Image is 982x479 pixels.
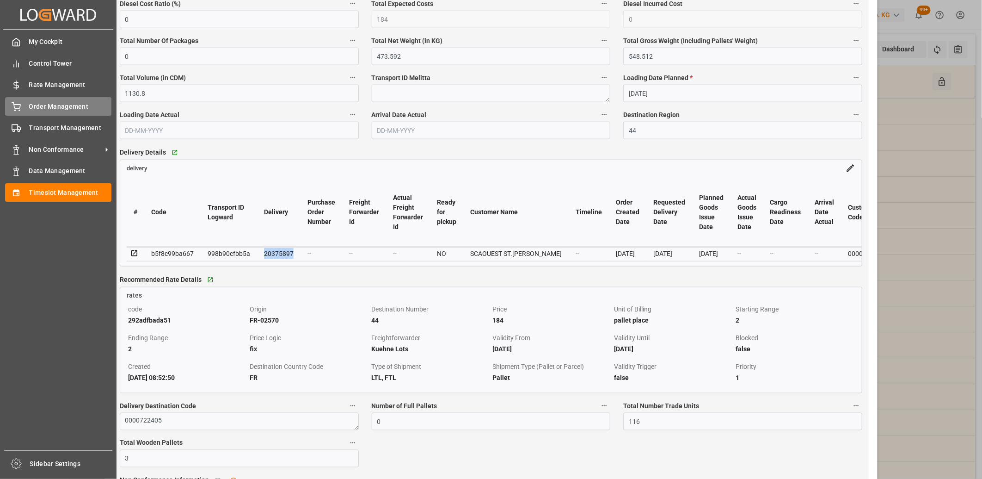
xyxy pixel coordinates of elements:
[29,102,112,112] span: Order Management
[120,122,359,139] input: DD-MM-YYYY
[736,315,854,326] div: 2
[5,54,111,72] a: Control Tower
[598,72,610,84] button: Transport ID Melitta
[250,372,368,383] div: FR
[128,315,246,326] div: 292adfbada51
[127,292,142,299] span: rates
[850,400,862,412] button: Total Number Trade Units
[493,332,611,343] div: Validity From
[371,343,490,355] div: Kuehne Lots
[128,304,246,315] div: code
[736,372,854,383] div: 1
[736,361,854,372] div: Priority
[576,248,602,259] div: --
[342,178,386,247] th: Freight Forwarder Id
[128,343,246,355] div: 2
[372,110,427,120] span: Arrival Date Actual
[5,162,111,180] a: Data Management
[623,73,693,83] span: Loading Date Planned
[120,413,359,430] textarea: 0000722405
[372,401,437,411] span: Number of Full Pallets
[120,275,202,285] span: Recommended Rate Details
[646,178,692,247] th: Requested Delivery Date
[301,178,342,247] th: Purchase Order Number
[347,437,359,449] button: Total Wooden Pallets
[598,35,610,47] button: Total Net Weight (in KG)
[463,178,569,247] th: Customer Name
[347,400,359,412] button: Delivery Destination Code
[371,304,490,315] div: Destination Number
[29,80,112,90] span: Rate Management
[770,248,801,259] div: --
[393,248,423,259] div: --
[848,248,885,259] div: 0000700271
[349,248,379,259] div: --
[371,332,490,343] div: Freightforwarder
[127,178,144,247] th: #
[250,304,368,315] div: Origin
[347,72,359,84] button: Total Volume (in CDM)
[737,248,756,259] div: --
[372,122,611,139] input: DD-MM-YYYY
[208,248,250,259] div: 998b90cfbb5a
[623,36,758,46] span: Total Gross Weight (Including Pallets' Weight)
[5,76,111,94] a: Rate Management
[736,332,854,343] div: Blocked
[598,400,610,412] button: Number of Full Pallets
[437,248,456,259] div: NO
[30,459,113,469] span: Sidebar Settings
[29,188,112,198] span: Timeslot Management
[372,73,431,83] span: Transport ID Melitta
[493,304,611,315] div: Price
[815,248,835,259] div: --
[850,35,862,47] button: Total Gross Weight (Including Pallets' Weight)
[614,361,732,372] div: Validity Trigger
[614,315,732,326] div: pallet place
[614,372,732,383] div: false
[623,401,699,411] span: Total Number Trade Units
[120,438,183,448] span: Total Wooden Pallets
[850,109,862,121] button: Destination Region
[307,248,335,259] div: --
[144,178,201,247] th: Code
[120,401,196,411] span: Delivery Destination Code
[29,145,102,155] span: Non Conformance
[151,248,194,259] div: b5f8c99ba667
[120,73,186,83] span: Total Volume (in CDM)
[5,119,111,137] a: Transport Management
[128,361,246,372] div: Created
[699,248,724,259] div: [DATE]
[372,36,443,46] span: Total Net Weight (in KG)
[614,304,732,315] div: Unit of Billing
[493,361,611,372] div: Shipment Type (Pallet or Parcel)
[598,109,610,121] button: Arrival Date Actual
[850,72,862,84] button: Loading Date Planned *
[371,315,490,326] div: 44
[29,59,112,68] span: Control Tower
[623,85,862,102] input: DD-MM-YYYY
[736,343,854,355] div: false
[128,372,246,383] div: [DATE] 08:52:50
[493,343,611,355] div: [DATE]
[616,248,639,259] div: [DATE]
[808,178,841,247] th: Arrival Date Actual
[470,248,562,259] div: SCAOUEST ST.[PERSON_NAME]
[201,178,257,247] th: Transport ID Logward
[29,37,112,47] span: My Cockpit
[5,97,111,115] a: Order Management
[120,287,862,300] a: rates
[841,178,892,247] th: Customer Code
[609,178,646,247] th: Order Created Date
[614,343,732,355] div: [DATE]
[347,109,359,121] button: Loading Date Actual
[120,110,179,120] span: Loading Date Actual
[763,178,808,247] th: Cargo Readiness Date
[120,148,166,157] span: Delivery Details
[730,178,763,247] th: Actual Goods Issue Date
[493,372,611,383] div: Pallet
[5,183,111,201] a: Timeslot Management
[371,372,490,383] div: LTL, FTL
[250,361,368,372] div: Destination Country Code
[120,36,198,46] span: Total Number Of Packages
[692,178,730,247] th: Planned Goods Issue Date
